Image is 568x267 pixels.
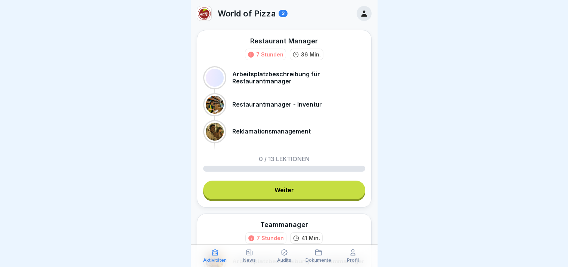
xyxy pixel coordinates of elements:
p: Audits [277,258,291,263]
p: 41 Min. [301,234,320,242]
a: Weiter [203,181,365,199]
p: Profil [347,258,359,263]
div: 7 Stunden [257,234,284,242]
div: Restaurant Manager [250,36,318,46]
p: World of Pizza [218,9,276,18]
p: Reklamationsmanagement [232,128,311,135]
img: wpjn4gtn6o310phqx1r289if.png [197,6,211,21]
p: 0 / 13 Lektionen [259,156,310,162]
p: Restaurantmanager - Inventur [232,101,322,108]
p: Aktivitäten [203,258,227,263]
div: 7 Stunden [256,50,283,58]
p: Dokumente [305,258,331,263]
p: News [243,258,256,263]
p: Arbeitsplatzbeschreibung für Restaurantmanager [232,71,365,85]
p: 36 Min. [301,50,321,58]
div: Teammanager [260,220,308,229]
div: 3 [279,10,288,17]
